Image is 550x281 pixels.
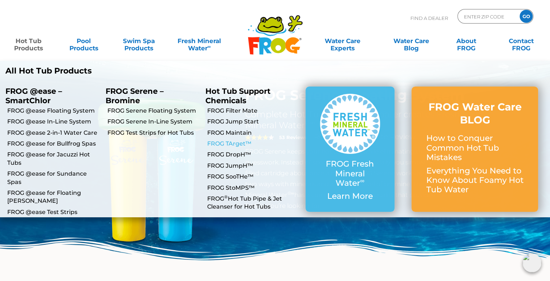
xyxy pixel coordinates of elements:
a: Water CareExperts [308,34,378,48]
a: FROG Test Strips for Hot Tubs [107,129,200,137]
a: FROG Filter Mate [207,107,300,115]
a: PoolProducts [62,34,105,48]
a: FROG @ease for Bullfrog Spas [7,140,100,148]
a: FROG @ease 2-in-1 Water Care [7,129,100,137]
input: Zip Code Form [463,11,512,22]
a: FROG Maintain [207,129,300,137]
a: FROG DropH™ [207,151,300,159]
a: FROG Serene In-Line System [107,118,200,126]
img: openIcon [523,253,541,272]
p: FROG Serene – Bromine [106,87,195,105]
a: FROG SooTHe™ [207,173,300,181]
a: All Hot Tub Products [5,66,269,76]
a: FROG StoMPS™ [207,184,300,192]
a: FROG @ease for Floating [PERSON_NAME] [7,189,100,205]
a: FROG JumpH™ [207,162,300,170]
a: Fresh MineralWater∞ [172,34,226,48]
sup: ∞ [360,177,364,184]
a: Hot TubProducts [7,34,50,48]
p: How to Conquer Common Hot Tub Mistakes [426,134,524,162]
a: FROG®Hot Tub Pipe & Jet Cleanser for Hot Tubs [207,195,300,211]
a: FROG @ease for Jacuzzi Hot Tubs [7,151,100,167]
a: AboutFROG [445,34,487,48]
a: Hot Tub Support Chemicals [205,87,270,105]
p: Find A Dealer [410,9,448,27]
a: FROG @ease In-Line System [7,118,100,126]
a: FROG Jump Start [207,118,300,126]
a: FROG Fresh Mineral Water∞ Learn More [320,94,380,205]
input: GO [520,10,533,23]
p: FROG @ease – SmartChlor [5,87,95,105]
a: Water CareBlog [390,34,432,48]
a: ContactFROG [500,34,543,48]
a: FROG Serene Floating System [107,107,200,115]
p: Learn More [320,192,380,201]
sup: ® [224,194,228,200]
a: FROG @ease for Sundance Spas [7,170,100,186]
a: FROG TArget™ [207,140,300,148]
p: Everything You Need to Know About Foamy Hot Tub Water [426,166,524,195]
a: Swim SpaProducts [118,34,160,48]
p: FROG Fresh Mineral Water [320,159,380,188]
a: FROG Water Care BLOG How to Conquer Common Hot Tub Mistakes Everything You Need to Know About Foa... [426,100,524,198]
sup: ∞ [207,44,210,49]
a: FROG @ease Floating System [7,107,100,115]
a: FROG @ease Test Strips [7,208,100,216]
h3: FROG Water Care BLOG [426,100,524,127]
